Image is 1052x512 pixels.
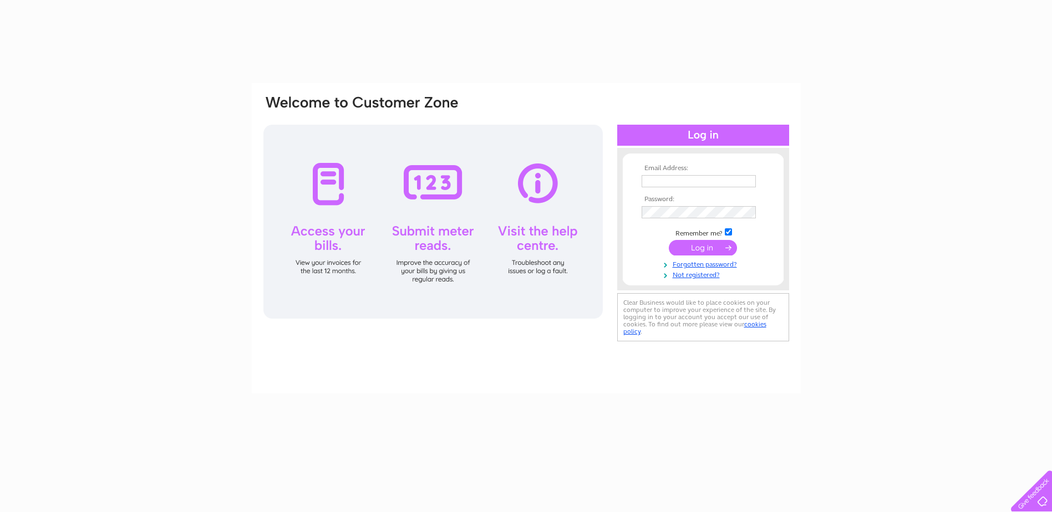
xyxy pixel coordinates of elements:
[639,227,768,238] td: Remember me?
[617,293,789,341] div: Clear Business would like to place cookies on your computer to improve your experience of the sit...
[669,240,737,255] input: Submit
[623,320,766,335] a: cookies policy
[639,196,768,203] th: Password:
[642,258,768,269] a: Forgotten password?
[642,269,768,279] a: Not registered?
[639,165,768,172] th: Email Address:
